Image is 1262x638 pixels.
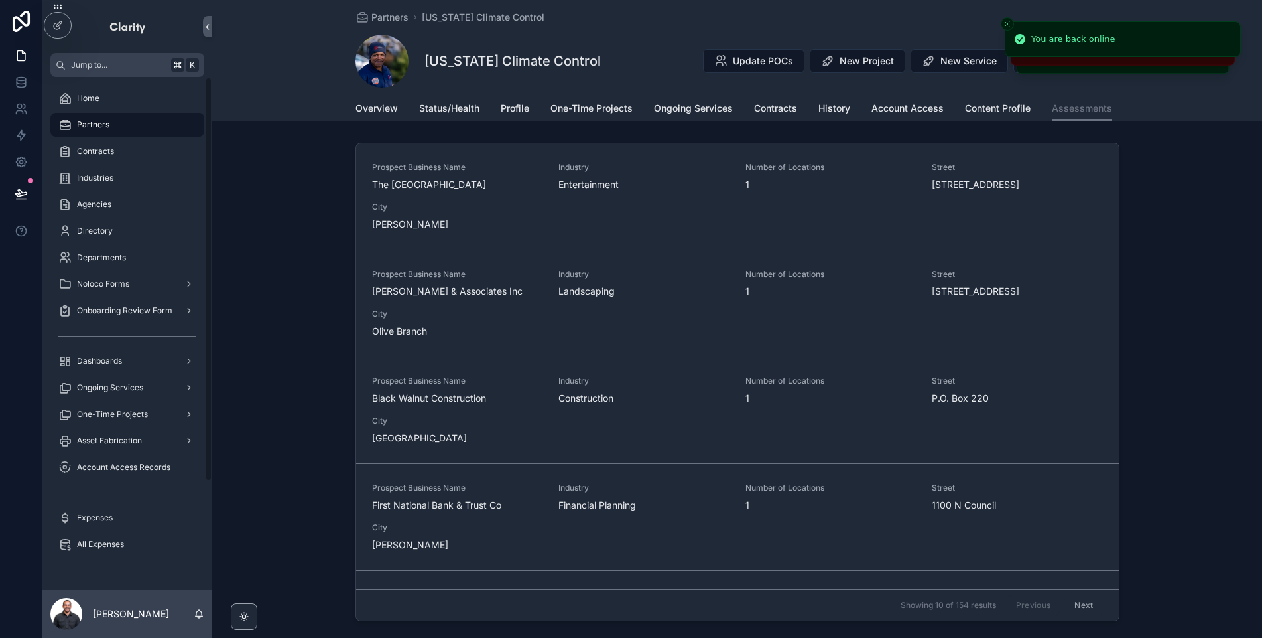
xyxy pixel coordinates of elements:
a: Profile [501,96,529,123]
a: Asset Fabrication [50,429,204,453]
span: Number of Locations [745,269,916,279]
span: 1 [745,178,916,191]
span: Number of Locations [745,376,916,386]
span: Jump to... [71,60,166,70]
a: All Expenses [50,532,204,556]
span: Directory [77,226,113,236]
span: History [818,102,850,115]
span: Industry [558,269,729,279]
span: 1 [745,392,916,405]
span: Industry [558,483,729,493]
a: Overview [355,96,398,123]
a: Status/Health [419,96,479,123]
span: Landscaping [558,285,729,298]
a: Expenses [50,506,204,530]
span: Entertainment [558,178,729,191]
span: P.O. Box 220 [932,392,1103,405]
span: Onboarding Review Form [77,305,172,316]
span: One-Time Projects [550,102,633,115]
span: Construction [558,392,729,405]
h1: [US_STATE] Climate Control [424,52,601,70]
a: Onboarding Review Form [50,299,204,323]
span: Account Access [871,102,944,115]
a: Agencies [50,193,204,216]
a: Prospect Business NameThe [GEOGRAPHIC_DATA]IndustryEntertainmentNumber of Locations1Street[STREET... [356,143,1119,250]
span: Showing 10 of 154 results [901,599,996,610]
a: Assessments [1052,96,1112,121]
a: My Forms [50,583,204,607]
span: Ongoing Services [654,102,733,115]
span: City [372,522,543,533]
p: [PERSON_NAME] [93,607,169,621]
span: Prospect Business Name [372,269,543,279]
span: My Forms [77,590,115,600]
span: Number of Locations [745,483,916,493]
span: Prospect Business Name [372,162,543,173]
a: Industries [50,166,204,190]
div: You are back online [1031,33,1115,46]
span: New Service [940,54,997,68]
a: Directory [50,219,204,243]
a: Partners [355,11,409,24]
span: Black Walnut Construction [372,392,543,405]
span: [PERSON_NAME] [372,538,543,552]
span: Industries [77,173,113,183]
a: One-Time Projects [50,402,204,426]
button: New Service [911,49,1008,73]
span: Dashboards [77,356,122,366]
span: Industry [558,162,729,173]
span: Prospect Business Name [372,483,543,493]
span: 1100 N Council [932,499,1103,512]
span: Profile [501,102,529,115]
a: Content Profile [965,96,1031,123]
span: Update POCs [733,54,793,68]
button: Next [1065,595,1102,615]
span: Street [932,162,1103,173]
span: Status/Health [419,102,479,115]
a: Prospect Business Name[PERSON_NAME] & Associates IncIndustryLandscapingNumber of Locations1Street... [356,250,1119,357]
a: Account Access Records [50,455,204,479]
span: Street [932,376,1103,386]
span: City [372,416,543,426]
span: [STREET_ADDRESS] [932,178,1103,191]
span: First National Bank & Trust Co [372,499,543,512]
span: Street [932,483,1103,493]
span: Home [77,93,99,104]
span: Departments [77,252,126,263]
span: Contracts [754,102,797,115]
a: Home [50,86,204,110]
span: New Project [840,54,894,68]
a: History [818,96,850,123]
img: App logo [109,16,147,37]
a: Dashboards [50,349,204,373]
span: Assessments [1052,102,1112,115]
a: One-Time Projects [550,96,633,123]
a: Account Access [871,96,944,123]
span: Industry [558,376,729,386]
span: Ongoing Services [77,382,143,393]
a: Contracts [754,96,797,123]
span: Olive Branch [372,325,543,338]
span: Asset Fabrication [77,436,142,446]
span: Agencies [77,199,111,210]
span: Contracts [77,146,114,157]
a: [US_STATE] Climate Control [422,11,544,24]
span: Street [932,269,1103,279]
span: Partners [77,120,109,130]
span: The [GEOGRAPHIC_DATA] [372,178,543,191]
span: [GEOGRAPHIC_DATA] [372,432,543,445]
button: Close toast [1001,17,1014,31]
a: Ongoing Services [50,376,204,400]
span: Prospect Business Name [372,376,543,386]
span: [PERSON_NAME] [372,218,543,231]
a: Ongoing Services [654,96,733,123]
span: 1 [745,285,916,298]
span: Number of Locations [745,162,916,173]
span: Overview [355,102,398,115]
span: All Expenses [77,539,124,550]
a: Departments [50,246,204,270]
span: [STREET_ADDRESS] [932,285,1103,298]
a: Contracts [50,139,204,163]
span: Partners [371,11,409,24]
